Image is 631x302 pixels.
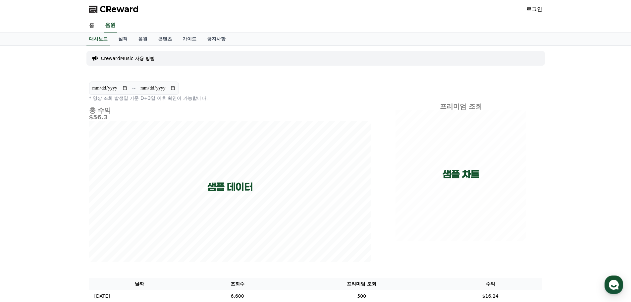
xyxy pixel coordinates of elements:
[153,33,177,45] a: 콘텐츠
[202,33,231,45] a: 공지사항
[285,278,439,290] th: 프리미엄 조회
[443,168,479,180] p: 샘플 차트
[61,220,69,226] span: 대화
[84,19,100,32] a: 홈
[102,220,110,225] span: 설정
[94,293,110,300] p: [DATE]
[44,210,85,227] a: 대화
[21,220,25,225] span: 홈
[190,278,285,290] th: 조회수
[104,19,117,32] a: 음원
[86,33,110,45] a: 대시보드
[207,181,253,193] p: 샘플 데이터
[132,84,136,92] p: ~
[89,114,371,121] h5: $56.3
[89,107,371,114] h4: 총 수익
[89,278,190,290] th: 날짜
[395,103,526,110] h4: 프리미엄 조회
[113,33,133,45] a: 실적
[133,33,153,45] a: 음원
[100,4,139,15] span: CReward
[526,5,542,13] a: 로그인
[89,95,371,101] p: * 영상 조회 발생일 기준 D+3일 이후 확인이 가능합니다.
[439,278,542,290] th: 수익
[2,210,44,227] a: 홈
[89,4,139,15] a: CReward
[177,33,202,45] a: 가이드
[85,210,127,227] a: 설정
[101,55,155,62] a: CrewardMusic 사용 방법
